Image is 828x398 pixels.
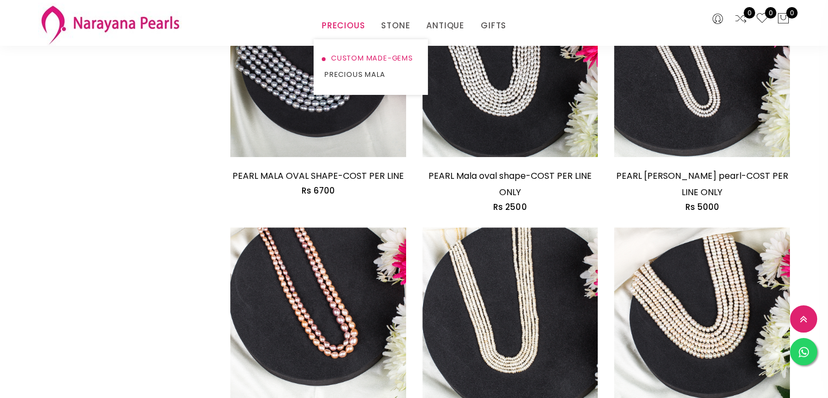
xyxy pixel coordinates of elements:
[481,17,506,34] a: GIFTS
[777,12,790,26] button: 0
[734,12,747,26] a: 0
[493,201,526,213] span: Rs 2500
[685,201,719,213] span: Rs 5000
[426,17,464,34] a: ANTIQUE
[765,7,776,19] span: 0
[232,170,404,182] a: PEARL MALA OVAL SHAPE-COST PER LINE
[324,67,417,83] a: PRECIOUS MALA
[302,185,335,196] span: Rs 6700
[322,17,365,34] a: PRECIOUS
[324,50,417,67] a: CUSTOM MADE-GEMS
[744,7,755,19] span: 0
[786,7,798,19] span: 0
[381,17,410,34] a: STONE
[616,170,788,198] a: PEARL [PERSON_NAME] pearl-COST PER LINE ONLY
[428,170,592,198] a: PEARL Mala oval shape-COST PER LINE ONLY
[756,12,769,26] a: 0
